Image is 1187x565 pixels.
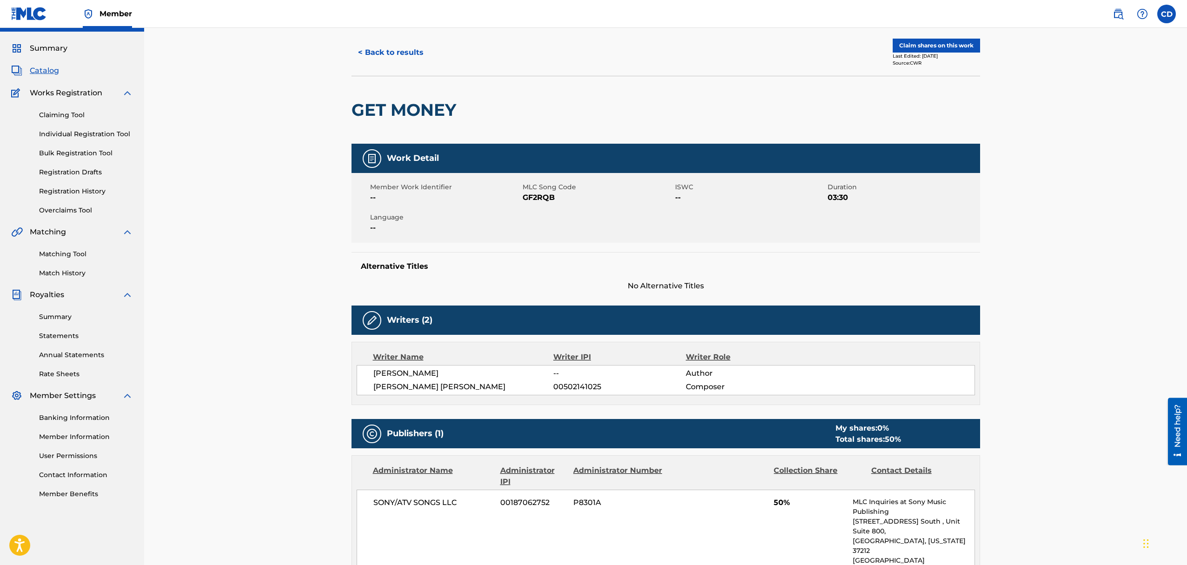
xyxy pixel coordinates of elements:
div: Drag [1143,530,1149,558]
span: GF2RQB [523,192,673,203]
a: CatalogCatalog [11,65,59,76]
a: Registration Drafts [39,167,133,177]
div: Administrator Name [373,465,493,487]
img: Writers [366,315,378,326]
a: Match History [39,268,133,278]
span: Member Settings [30,390,96,401]
a: Rate Sheets [39,369,133,379]
span: Summary [30,43,67,54]
h5: Alternative Titles [361,262,971,271]
div: Writer Name [373,352,554,363]
img: Work Detail [366,153,378,164]
a: Member Information [39,432,133,442]
span: Duration [828,182,978,192]
img: expand [122,390,133,401]
img: help [1137,8,1148,20]
img: Publishers [366,428,378,439]
p: MLC Inquiries at Sony Music Publishing [853,497,974,517]
img: Works Registration [11,87,23,99]
div: Writer Role [686,352,806,363]
button: < Back to results [351,41,430,64]
img: MLC Logo [11,7,47,20]
img: Top Rightsholder [83,8,94,20]
a: Annual Statements [39,350,133,360]
span: -- [370,192,520,203]
span: SONY/ATV SONGS LLC [373,497,494,508]
img: Catalog [11,65,22,76]
img: Summary [11,43,22,54]
span: 50% [774,497,846,508]
h5: Writers (2) [387,315,432,326]
a: Overclaims Tool [39,206,133,215]
h5: Publishers (1) [387,428,444,439]
a: Public Search [1109,5,1127,23]
a: Individual Registration Tool [39,129,133,139]
img: expand [122,226,133,238]
span: -- [675,192,825,203]
h5: Work Detail [387,153,439,164]
span: [PERSON_NAME] [373,368,554,379]
span: 03:30 [828,192,978,203]
img: expand [122,87,133,99]
img: Member Settings [11,390,22,401]
a: SummarySummary [11,43,67,54]
div: Need help? [10,7,23,49]
a: Member Benefits [39,489,133,499]
h2: GET MONEY [351,100,461,120]
span: -- [370,222,520,233]
span: Composer [686,381,806,392]
iframe: Resource Center [1161,398,1187,465]
a: Claiming Tool [39,110,133,120]
a: Banking Information [39,413,133,423]
div: Total shares: [836,434,901,445]
button: Claim shares on this work [893,39,980,53]
span: Works Registration [30,87,102,99]
span: Member Work Identifier [370,182,520,192]
img: expand [122,289,133,300]
div: Help [1133,5,1152,23]
div: User Menu [1157,5,1176,23]
div: Administrator Number [573,465,663,487]
span: -- [553,368,685,379]
a: User Permissions [39,451,133,461]
span: 00502141025 [553,381,685,392]
a: Contact Information [39,470,133,480]
span: Author [686,368,806,379]
div: Administrator IPI [500,465,566,487]
div: Source: CWR [893,60,980,66]
a: Statements [39,331,133,341]
img: Matching [11,226,23,238]
div: Contact Details [871,465,962,487]
a: Summary [39,312,133,322]
span: Member [99,8,132,19]
span: Matching [30,226,66,238]
span: MLC Song Code [523,182,673,192]
span: Catalog [30,65,59,76]
div: Collection Share [774,465,864,487]
span: 50 % [885,435,901,444]
p: [GEOGRAPHIC_DATA], [US_STATE] 37212 [853,536,974,556]
span: Royalties [30,289,64,300]
a: Registration History [39,186,133,196]
a: Bulk Registration Tool [39,148,133,158]
img: search [1113,8,1124,20]
p: [STREET_ADDRESS] South , Unit Suite 800, [853,517,974,536]
iframe: Chat Widget [1141,520,1187,565]
span: No Alternative Titles [351,280,980,292]
span: 00187062752 [500,497,566,508]
span: 0 % [877,424,889,432]
span: [PERSON_NAME] [PERSON_NAME] [373,381,554,392]
span: P8301A [573,497,663,508]
div: My shares: [836,423,901,434]
a: Matching Tool [39,249,133,259]
div: Last Edited: [DATE] [893,53,980,60]
div: Writer IPI [553,352,686,363]
img: Royalties [11,289,22,300]
span: Language [370,213,520,222]
span: ISWC [675,182,825,192]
